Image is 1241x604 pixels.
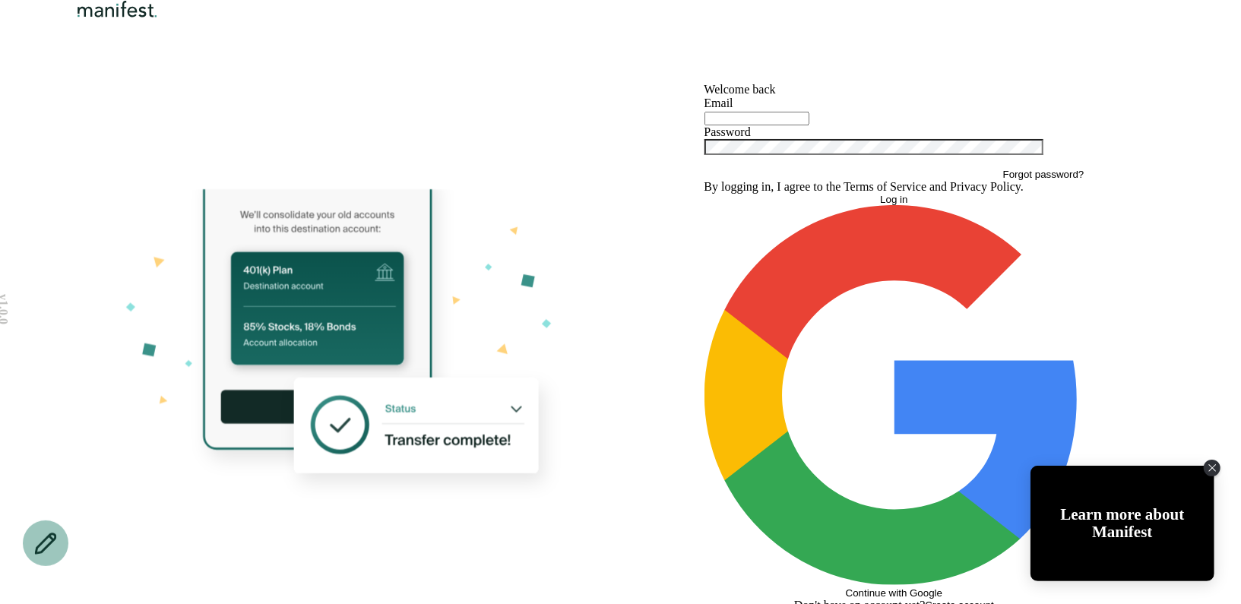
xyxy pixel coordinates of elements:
a: Privacy Policy [950,180,1021,193]
span: Continue with Google [846,587,942,599]
button: Log in [704,194,1084,205]
div: Learn more about Manifest [1030,506,1214,541]
label: Email [704,96,733,109]
span: Log in [880,194,907,205]
p: By logging in, I agree to the and . [704,180,1084,194]
div: Open Tolstoy [1030,466,1214,581]
button: Forgot password? [1003,169,1084,180]
h1: Welcome back [704,83,1084,96]
a: Terms of Service [844,180,926,193]
div: Close Tolstoy widget [1204,460,1220,476]
div: Tolstoy bubble widget [1030,466,1214,581]
button: Continue with Google [704,205,1084,599]
label: Password [704,125,751,138]
div: Open Tolstoy widget [1030,466,1214,581]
